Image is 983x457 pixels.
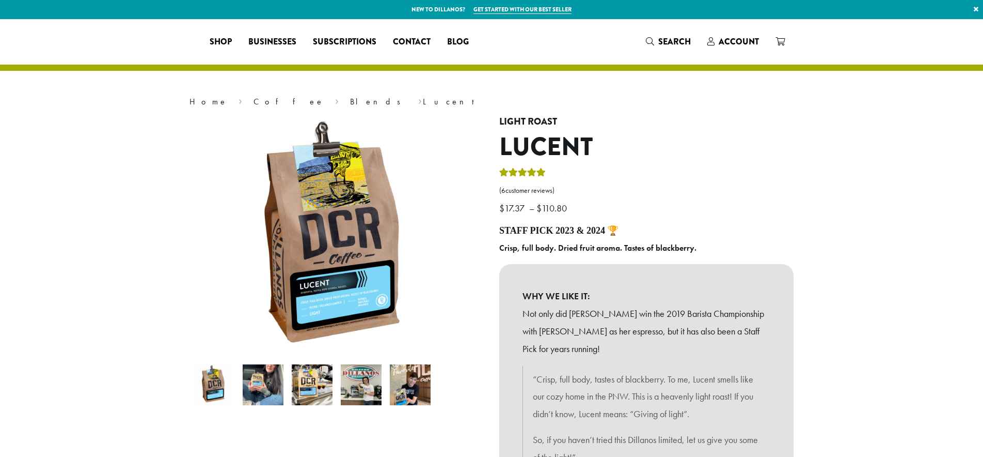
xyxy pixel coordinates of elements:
[210,36,232,49] span: Shop
[499,166,546,182] div: Rated 5.00 out of 5
[201,34,240,50] a: Shop
[522,287,770,305] b: WHY WE LIKE IT:
[292,364,332,405] img: Lucent - Image 3
[499,225,794,237] h4: STAFF PICK 2023 & 2024 🏆
[536,202,569,214] bdi: 110.80
[248,36,296,49] span: Businesses
[447,36,469,49] span: Blog
[522,305,770,357] p: Not only did [PERSON_NAME] win the 2019 Barista Championship with [PERSON_NAME] as her espresso, ...
[390,364,431,405] img: Sams Favorite Dillanos Coffee
[341,364,382,405] img: Tanner Burke picks Lucent 2021
[189,96,794,108] nav: Breadcrumb
[418,92,422,108] span: ›
[499,132,794,162] h1: Lucent
[239,92,242,108] span: ›
[253,96,324,107] a: Coffee
[313,36,376,49] span: Subscriptions
[189,96,228,107] a: Home
[658,36,691,48] span: Search
[499,186,794,196] a: (6customer reviews)
[533,371,760,423] p: “Crisp, full body, tastes of blackberry. To me, Lucent smells like our cozy home in the PNW. This...
[499,202,504,214] span: $
[499,116,794,128] h4: Light Roast
[529,202,534,214] span: –
[350,96,407,107] a: Blends
[335,92,339,108] span: ›
[501,186,505,195] span: 6
[719,36,759,48] span: Account
[194,364,234,405] img: Lucent
[499,242,696,253] b: Crisp, full body. Dried fruit aroma. Tastes of blackberry.
[473,5,572,14] a: Get started with our best seller
[536,202,542,214] span: $
[499,202,527,214] bdi: 17.37
[393,36,431,49] span: Contact
[638,33,699,50] a: Search
[243,364,283,405] img: Lucent - Image 2
[208,116,466,360] img: Lucent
